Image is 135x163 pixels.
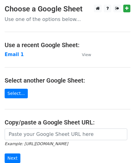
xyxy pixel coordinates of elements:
h4: Copy/paste a Google Sheet URL: [5,119,130,126]
small: Example: [URL][DOMAIN_NAME] [5,141,68,146]
h4: Select another Google Sheet: [5,77,130,84]
p: Use one of the options below... [5,16,130,22]
a: View [76,52,91,57]
small: View [82,52,91,57]
input: Paste your Google Sheet URL here [5,128,127,140]
a: Select... [5,89,28,98]
a: Email 1 [5,52,24,57]
h3: Choose a Google Sheet [5,5,130,14]
input: Next [5,153,20,163]
h4: Use a recent Google Sheet: [5,41,130,49]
